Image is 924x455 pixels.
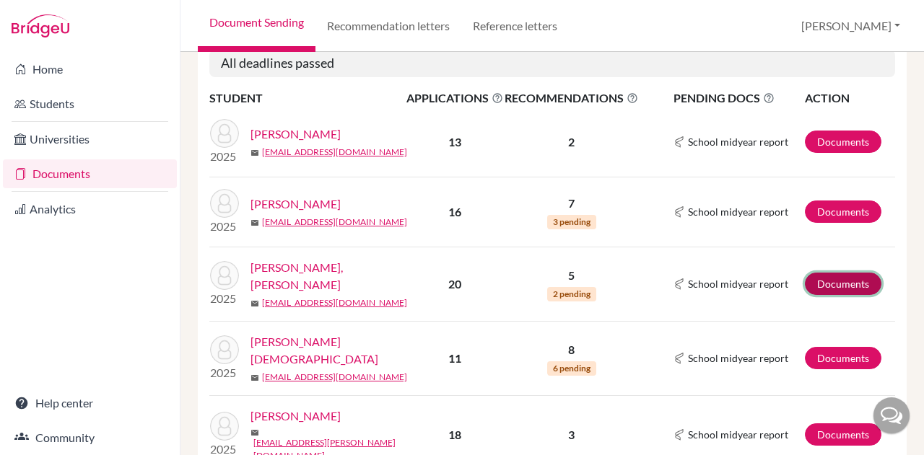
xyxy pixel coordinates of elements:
[210,290,239,307] p: 2025
[688,350,788,366] span: School midyear report
[674,353,685,364] img: Common App logo
[805,273,881,295] a: Documents
[210,335,239,364] img: Newman, Christian
[688,276,788,291] span: School midyear report
[805,347,881,369] a: Documents
[804,89,895,107] th: ACTION
[250,125,341,143] a: [PERSON_NAME]
[805,131,881,153] a: Documents
[12,14,69,37] img: Bridge-U
[3,55,177,84] a: Home
[505,426,638,443] p: 3
[406,89,503,107] span: APPLICATIONS
[250,428,259,437] span: mail
[3,89,177,118] a: Students
[262,146,407,159] a: [EMAIL_ADDRESS][DOMAIN_NAME]
[688,134,788,149] span: School midyear report
[32,10,62,23] span: Help
[674,89,803,107] span: PENDING DOCS
[210,189,239,218] img: Kim, Junseo
[805,200,881,223] a: Documents
[547,361,596,376] span: 6 pending
[547,287,596,301] span: 2 pending
[3,125,177,154] a: Universities
[448,351,461,365] b: 11
[674,136,685,148] img: Common App logo
[262,296,407,309] a: [EMAIL_ADDRESS][DOMAIN_NAME]
[448,277,461,291] b: 20
[505,341,638,358] p: 8
[448,428,461,441] b: 18
[250,299,259,308] span: mail
[250,374,259,382] span: mail
[250,195,341,213] a: [PERSON_NAME]
[262,371,407,384] a: [EMAIL_ADDRESS][DOMAIN_NAME]
[262,216,407,229] a: [EMAIL_ADDRESS][DOMAIN_NAME]
[547,215,596,229] span: 3 pending
[505,133,638,151] p: 2
[210,412,239,441] img: Sablan, Somie
[505,195,638,212] p: 7
[250,407,341,425] a: [PERSON_NAME]
[3,423,177,452] a: Community
[448,205,461,218] b: 16
[3,389,177,418] a: Help center
[505,267,638,284] p: 5
[209,89,406,107] th: STUDENT
[688,427,788,442] span: School midyear report
[250,149,259,157] span: mail
[674,278,685,290] img: Common App logo
[250,333,416,368] a: [PERSON_NAME][DEMOGRAPHIC_DATA]
[210,148,239,165] p: 2025
[805,423,881,446] a: Documents
[210,119,239,148] img: Joab, Omari
[795,12,907,40] button: [PERSON_NAME]
[3,195,177,224] a: Analytics
[250,218,259,227] span: mail
[674,429,685,441] img: Common App logo
[505,89,638,107] span: RECOMMENDATIONS
[210,261,239,290] img: Li, Charlie Wei
[448,135,461,149] b: 13
[209,50,895,77] h5: All deadlines passed
[210,218,239,235] p: 2025
[674,206,685,218] img: Common App logo
[3,159,177,188] a: Documents
[210,364,239,381] p: 2025
[250,259,416,293] a: [PERSON_NAME], [PERSON_NAME]
[688,204,788,219] span: School midyear report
